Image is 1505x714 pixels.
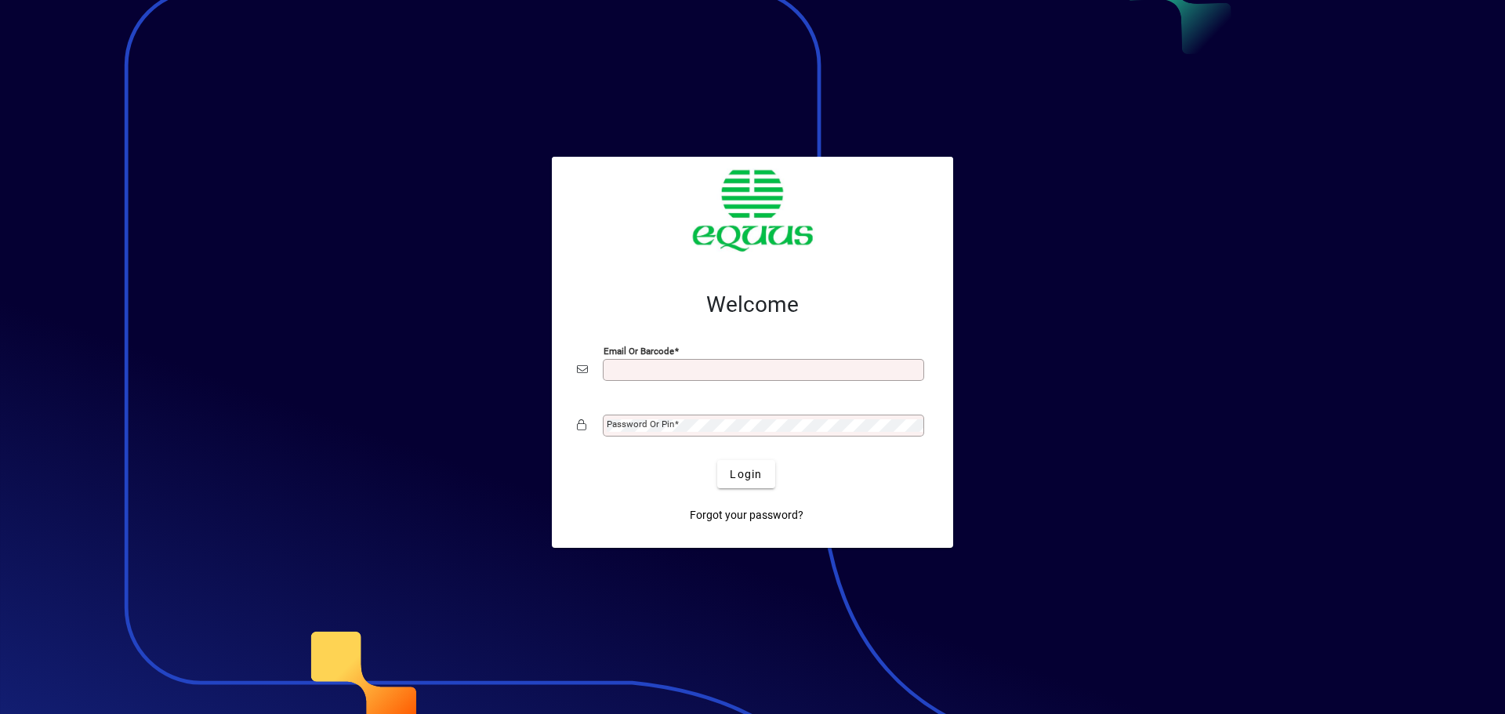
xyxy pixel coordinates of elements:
button: Login [717,460,774,488]
a: Forgot your password? [684,501,810,529]
span: Forgot your password? [690,507,803,524]
mat-label: Password or Pin [607,419,674,429]
mat-label: Email or Barcode [604,346,674,357]
h2: Welcome [577,292,928,318]
span: Login [730,466,762,483]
